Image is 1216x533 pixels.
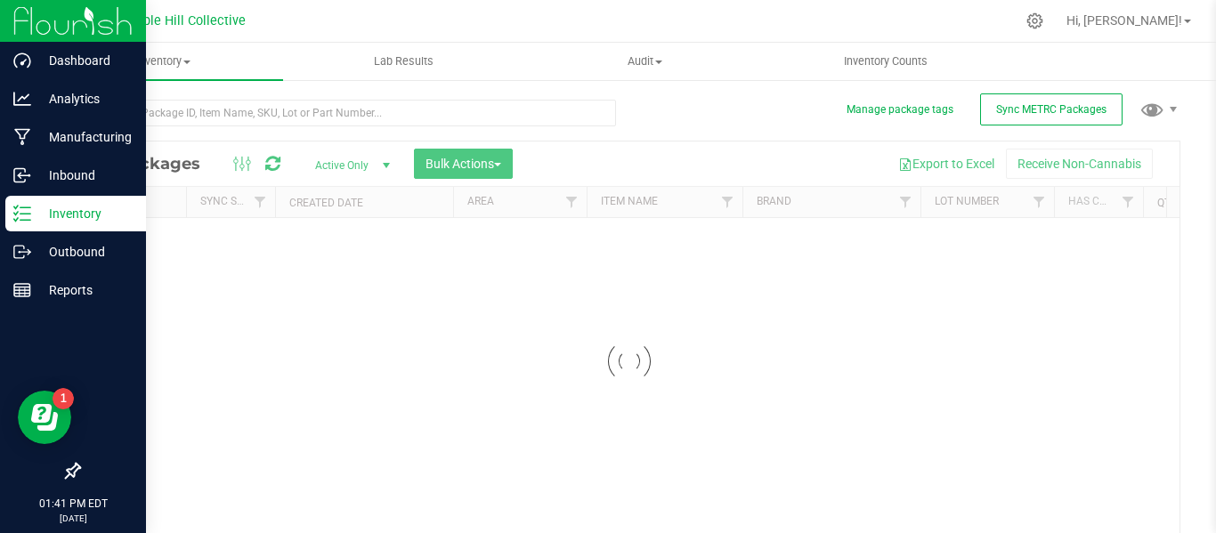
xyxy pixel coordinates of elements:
p: Manufacturing [31,126,138,148]
p: [DATE] [8,512,138,525]
p: Reports [31,279,138,301]
p: Dashboard [31,50,138,71]
p: Inventory [31,203,138,224]
iframe: Resource center unread badge [53,388,74,409]
inline-svg: Outbound [13,243,31,261]
inline-svg: Inbound [13,166,31,184]
span: Lab Results [350,53,458,69]
iframe: Resource center [18,391,71,444]
p: Analytics [31,88,138,109]
span: Hi, [PERSON_NAME]! [1066,13,1182,28]
inline-svg: Inventory [13,205,31,222]
p: Inbound [31,165,138,186]
a: Inventory [43,43,283,80]
a: Inventory Counts [765,43,1005,80]
p: Outbound [31,241,138,262]
input: Search Package ID, Item Name, SKU, Lot or Part Number... [78,100,616,126]
span: Temple Hill Collective [118,13,246,28]
inline-svg: Reports [13,281,31,299]
a: Lab Results [283,43,523,80]
inline-svg: Analytics [13,90,31,108]
inline-svg: Manufacturing [13,128,31,146]
div: Manage settings [1024,12,1046,29]
button: Manage package tags [847,102,953,117]
inline-svg: Dashboard [13,52,31,69]
span: Sync METRC Packages [996,103,1107,116]
p: 01:41 PM EDT [8,496,138,512]
span: Audit [525,53,764,69]
button: Sync METRC Packages [980,93,1123,125]
span: Inventory [43,53,283,69]
span: Inventory Counts [820,53,952,69]
a: Audit [524,43,765,80]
